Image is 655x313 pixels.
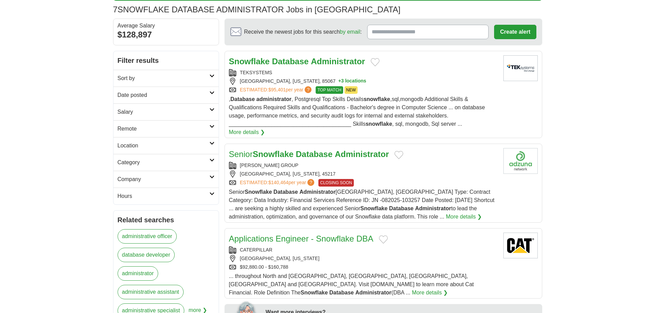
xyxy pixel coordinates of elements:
[229,128,265,136] a: More details ❯
[118,142,209,150] h2: Location
[245,189,272,195] strong: Snowflake
[494,25,536,39] button: Create alert
[118,125,209,133] h2: Remote
[118,29,215,41] div: $128,897
[329,290,354,295] strong: Database
[118,91,209,99] h2: Date posted
[118,192,209,200] h2: Hours
[118,215,215,225] h2: Related searches
[415,205,451,211] strong: Administrator
[118,229,177,244] a: administrative officer
[379,235,388,244] button: Add to favorite jobs
[394,151,403,159] button: Add to favorite jobs
[113,137,219,154] a: Location
[118,248,175,262] a: database developer
[229,189,495,220] span: Senior [GEOGRAPHIC_DATA], [GEOGRAPHIC_DATA] Type: Contract Category: Data Industry: Financial Ser...
[118,158,209,167] h2: Category
[113,51,219,70] h2: Filter results
[301,290,328,295] strong: Snowflake
[256,96,292,102] strong: administrator
[360,205,387,211] strong: Snowflake
[268,87,286,92] span: $95,401
[340,29,360,35] a: by email
[230,96,255,102] strong: Database
[240,86,313,94] a: ESTIMATED:$95,401per year?
[345,86,358,94] span: NEW
[412,289,448,297] a: More details ❯
[253,149,294,159] strong: Snowflake
[229,78,498,85] div: [GEOGRAPHIC_DATA], [US_STATE], 85067
[371,58,380,66] button: Add to favorite jobs
[296,149,332,159] strong: Database
[229,170,498,178] div: [GEOGRAPHIC_DATA], [US_STATE], 45217
[229,96,485,127] span: , , Postgresql Top Skills Details ,sql,mongodb Additional Skills & Qualifications Required Skills...
[113,103,219,120] a: Salary
[244,28,362,36] span: Receive the newest jobs for this search :
[503,55,538,81] img: TEKsystems logo
[118,175,209,183] h2: Company
[229,273,474,295] span: ... throughout North and [GEOGRAPHIC_DATA], [GEOGRAPHIC_DATA], [GEOGRAPHIC_DATA], [GEOGRAPHIC_DAT...
[240,247,273,253] a: CATERPILLAR
[113,154,219,171] a: Category
[229,149,389,159] a: SeniorSnowflake Database Administrator
[240,163,298,168] a: [PERSON_NAME] GROUP
[363,96,390,102] strong: snowflake
[311,57,365,66] strong: Administrator
[299,189,336,195] strong: Administrator
[118,108,209,116] h2: Salary
[118,266,158,281] a: administrator
[229,264,498,271] div: $92,880.00 - $160,788
[268,180,288,185] span: $140,464
[118,23,215,29] div: Average Salary
[446,213,482,221] a: More details ❯
[389,205,414,211] strong: Database
[503,233,538,258] img: Caterpillar logo
[113,171,219,188] a: Company
[316,86,343,94] span: TOP MATCH
[118,285,184,299] a: administrative assistant
[113,87,219,103] a: Date posted
[240,179,316,187] a: ESTIMATED:$140,464per year?
[355,290,391,295] strong: Administrator
[118,74,209,82] h2: Sort by
[113,70,219,87] a: Sort by
[229,57,270,66] strong: Snowflake
[365,121,392,127] strong: snowflake
[113,5,401,14] h1: SNOWFLAKE DATABASE ADMINISTRATOR Jobs in [GEOGRAPHIC_DATA]
[273,189,298,195] strong: Database
[503,148,538,174] img: Eliassen Group logo
[272,57,309,66] strong: Database
[338,78,341,85] span: +
[113,3,118,16] span: 7
[318,179,354,187] span: CLOSING SOON
[113,188,219,204] a: Hours
[305,86,312,93] span: ?
[240,70,272,75] a: TEKSYSTEMS
[338,78,366,85] button: +3 locations
[307,179,314,186] span: ?
[335,149,389,159] strong: Administrator
[229,234,373,243] a: Applications Engineer - Snowflake DBA
[113,120,219,137] a: Remote
[229,255,498,262] div: [GEOGRAPHIC_DATA], [US_STATE]
[229,57,365,66] a: Snowflake Database Administrator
